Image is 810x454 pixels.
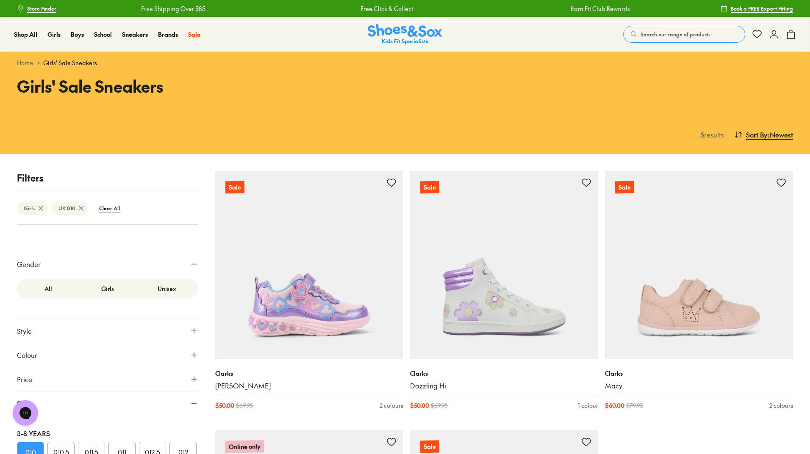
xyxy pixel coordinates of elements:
[225,181,244,194] p: Sale
[19,281,78,297] label: All
[188,30,200,39] a: Sale
[17,367,198,391] button: Price
[731,5,793,12] span: Book a FREE Expert Fitting
[17,58,33,67] a: Home
[368,24,442,45] img: SNS_Logo_Responsive.svg
[92,201,127,216] btn: Clear All
[71,30,84,39] a: Boys
[768,129,793,140] span: : Newest
[17,201,48,215] btn: Girls
[17,252,198,276] button: Gender
[17,326,32,336] span: Style
[615,180,635,194] p: Sale
[431,401,448,410] span: $ 69.95
[215,171,403,359] a: Sale
[605,369,793,378] p: Clarks
[78,281,137,297] label: Girls
[158,30,178,39] a: Brands
[380,401,403,410] div: 2 colours
[47,4,112,13] a: Free Shipping Over $85
[8,397,42,429] iframe: Gorgias live chat messenger
[420,440,439,453] p: Sale
[626,401,643,410] span: $ 79.95
[17,343,198,367] button: Colour
[17,391,198,415] button: Size
[697,129,724,140] p: 5 results
[605,171,793,359] a: Sale
[769,401,793,410] div: 2 colours
[410,171,598,359] a: Sale
[410,369,598,378] p: Clarks
[17,374,32,384] span: Price
[14,30,37,39] a: Shop All
[215,369,403,378] p: Clarks
[17,319,198,343] button: Style
[688,4,752,13] a: Free Shipping Over $85
[17,259,41,269] span: Gender
[734,125,793,144] button: Sort By:Newest
[477,4,536,13] a: Earn Fit Club Rewards
[27,5,56,12] span: Store Finder
[605,401,624,410] span: $ 60.00
[43,58,97,67] span: Girls' Sale Sneakers
[122,30,148,39] a: Sneakers
[578,401,598,410] div: 1 colour
[17,74,395,98] h1: Girls' Sale Sneakers
[47,30,61,39] a: Girls
[137,281,197,297] label: Unisex
[17,350,37,360] span: Colour
[17,428,198,438] div: 3-8 Years
[746,129,768,140] span: Sort By
[410,401,429,410] span: $ 50.00
[215,381,403,391] a: [PERSON_NAME]
[17,1,56,16] a: Store Finder
[721,1,793,16] a: Book a FREE Expert Fitting
[94,30,112,39] a: School
[368,24,442,45] a: Shoes & Sox
[410,381,598,391] a: Dazzling Hi
[215,401,234,410] span: $ 50.00
[605,381,793,391] a: Macy
[225,440,264,453] p: Online only
[623,26,745,43] button: Search our range of products
[420,181,439,194] p: Sale
[52,201,89,215] btn: UK 010
[236,401,253,410] span: $ 69.95
[17,58,793,67] div: >
[17,171,198,185] p: Filters
[641,30,710,38] span: Search our range of products
[267,4,319,13] a: Free Click & Collect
